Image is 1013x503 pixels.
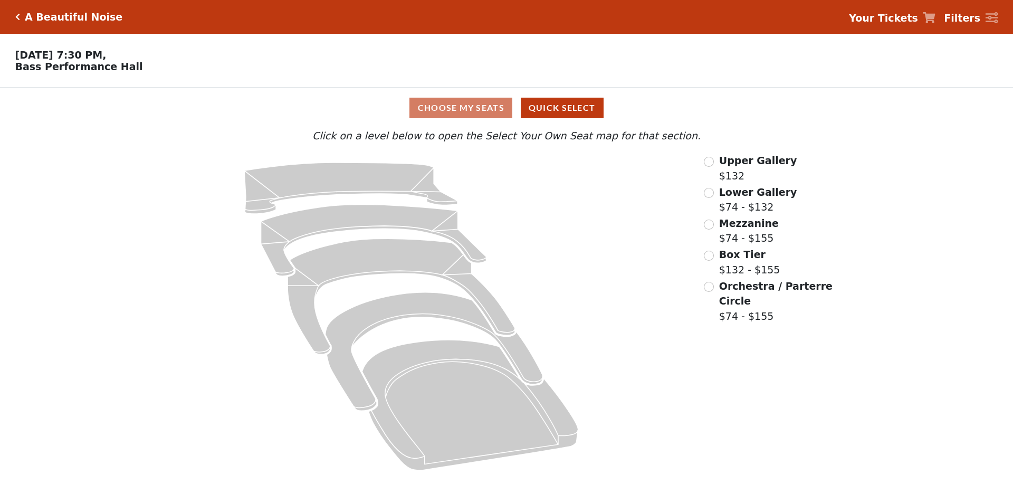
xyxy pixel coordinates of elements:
[25,11,122,23] h5: A Beautiful Noise
[362,340,579,470] path: Orchestra / Parterre Circle - Seats Available: 66
[261,205,486,277] path: Lower Gallery - Seats Available: 161
[244,163,457,214] path: Upper Gallery - Seats Available: 163
[719,216,779,246] label: $74 - $155
[719,249,766,260] span: Box Tier
[719,185,797,215] label: $74 - $132
[134,128,879,144] p: Click on a level below to open the Select Your Own Seat map for that section.
[719,280,833,307] span: Orchestra / Parterre Circle
[849,12,918,24] strong: Your Tickets
[719,153,797,183] label: $132
[719,155,797,166] span: Upper Gallery
[719,247,780,277] label: $132 - $155
[944,12,980,24] strong: Filters
[849,11,935,26] a: Your Tickets
[521,98,604,118] button: Quick Select
[15,13,20,21] a: Click here to go back to filters
[719,186,797,198] span: Lower Gallery
[719,279,834,324] label: $74 - $155
[944,11,998,26] a: Filters
[719,217,779,229] span: Mezzanine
